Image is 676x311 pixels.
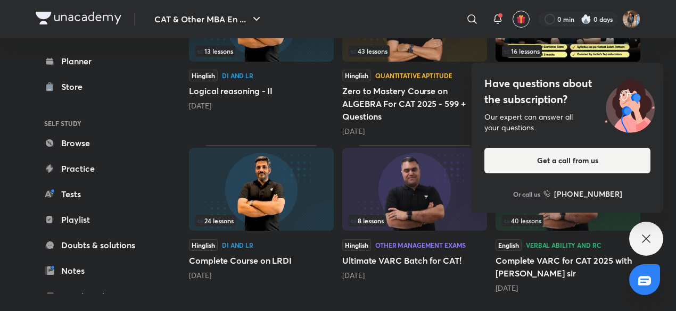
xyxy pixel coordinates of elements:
a: Store [36,76,159,97]
h6: SELF STUDY [36,114,159,132]
div: Complete Course on LRDI [189,145,334,293]
span: Hinglish [342,239,371,251]
h5: Logical reasoning - II [189,85,334,97]
div: left [195,215,327,226]
div: infocontainer [349,215,481,226]
button: Get a call from us [484,148,650,173]
div: infocontainer [195,215,327,226]
span: 8 lessons [351,217,384,224]
div: infosection [349,215,481,226]
a: [PHONE_NUMBER] [543,188,622,199]
img: avatar [516,14,526,24]
div: Other Management Exams [375,242,466,248]
a: Browse [36,132,159,154]
a: Free live classes [36,285,159,307]
div: infosection [195,45,327,57]
div: Complete VARC for CAT 2025 with Amit Rohra sir [496,145,640,293]
h5: Complete VARC for CAT 2025 with [PERSON_NAME] sir [496,254,640,280]
span: English [496,239,522,251]
button: CAT & Other MBA En ... [148,9,269,30]
div: left [349,215,481,226]
span: 13 lessons [197,48,233,54]
div: Our expert can answer all your questions [484,112,650,133]
div: Ultimate VARC Batch for CAT! [342,145,487,293]
img: streak [581,14,591,24]
div: infosection [502,45,634,57]
button: avatar [513,11,530,28]
div: left [502,45,634,57]
span: Hinglish [189,70,218,81]
div: DI and LR [222,242,253,248]
div: 29 days ago [189,100,334,111]
div: infocontainer [502,45,634,57]
img: Mayank kardam [622,10,640,28]
a: Company Logo [36,12,121,27]
div: infosection [502,215,634,226]
h5: Ultimate VARC Batch for CAT! [342,254,487,267]
div: infocontainer [349,45,481,57]
span: Hinglish [342,70,371,81]
h5: Zero to Mastery Course on ALGEBRA For CAT 2025 - 599 + Questions [342,85,487,123]
img: Thumbnail [342,148,487,231]
a: Practice [36,158,159,179]
div: DI and LR [222,72,253,79]
a: Doubts & solutions [36,234,159,256]
div: Quantitative Aptitude [375,72,452,79]
div: left [502,215,634,226]
h6: [PHONE_NUMBER] [554,188,622,199]
div: left [195,45,327,57]
div: infocontainer [195,45,327,57]
div: left [349,45,481,57]
span: 16 lessons [504,48,540,54]
a: Planner [36,51,159,72]
img: ttu_illustration_new.svg [596,75,663,133]
div: infosection [195,215,327,226]
img: Thumbnail [189,148,334,231]
span: Hinglish [189,239,218,251]
p: Or call us [513,189,540,199]
h4: Have questions about the subscription? [484,75,650,107]
div: 1 month ago [342,126,487,137]
div: infosection [349,45,481,57]
div: infocontainer [502,215,634,226]
a: Notes [36,260,159,281]
span: 24 lessons [197,217,234,224]
div: 3 months ago [342,270,487,281]
h5: Complete Course on LRDI [189,254,334,267]
img: Company Logo [36,12,121,24]
span: 43 lessons [351,48,388,54]
div: 2 months ago [189,270,334,281]
div: Store [61,80,89,93]
div: 3 months ago [496,283,640,293]
div: Verbal Ability and RC [526,242,601,248]
a: Tests [36,183,159,205]
span: 40 lessons [504,217,541,224]
a: Playlist [36,209,159,230]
